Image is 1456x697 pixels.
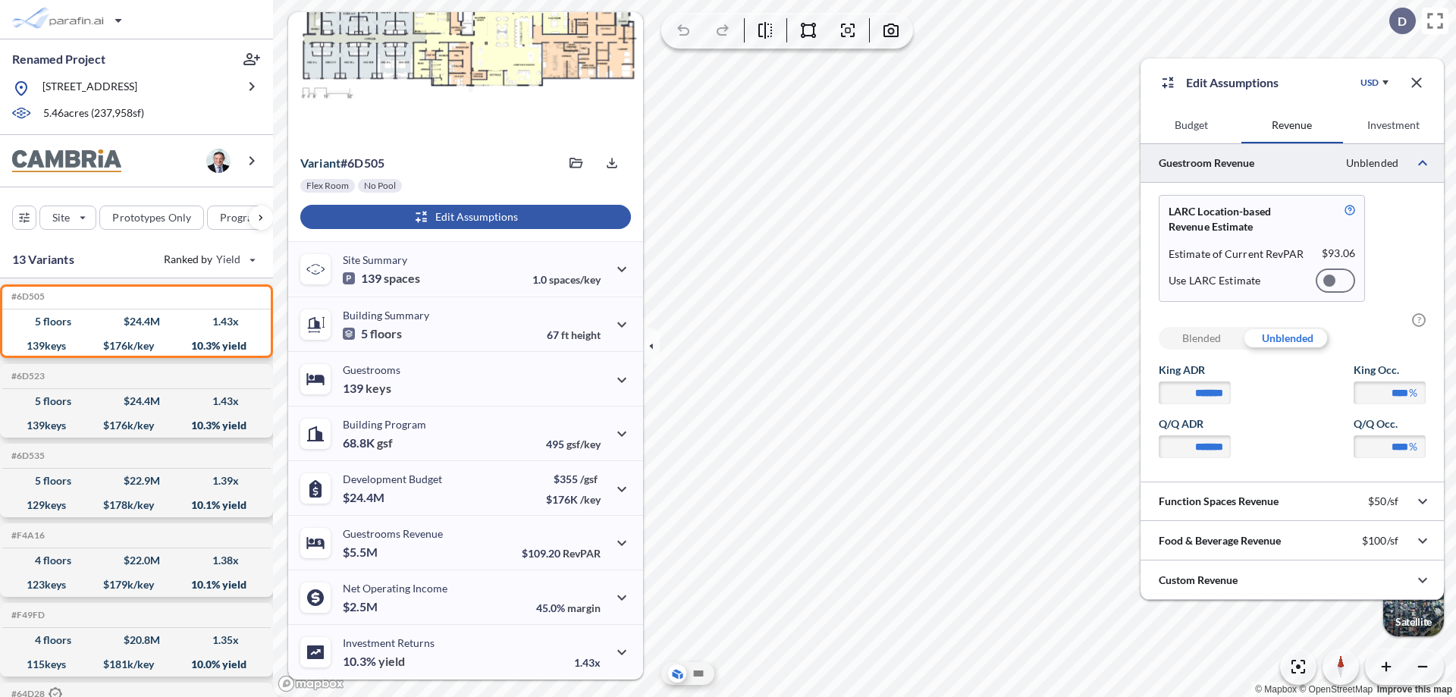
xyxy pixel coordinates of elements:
p: 495 [546,438,601,451]
span: spaces [384,271,420,286]
p: $355 [546,473,601,485]
h5: Click to copy the code [8,371,45,381]
img: user logo [206,149,231,173]
button: Switcher ImageSatellite [1383,576,1444,636]
button: Ranked by Yield [152,247,265,272]
p: Guestrooms [343,363,400,376]
p: $100/sf [1362,534,1398,548]
a: Mapbox [1255,684,1297,695]
p: Guestrooms Revenue [343,527,443,540]
p: Food & Beverage Revenue [1159,533,1281,548]
label: Q/Q Occ. [1354,416,1426,432]
label: King Occ. [1354,363,1426,378]
p: Satellite [1395,616,1432,628]
p: Program [220,210,262,225]
span: Variant [300,155,340,170]
span: RevPAR [563,547,601,560]
img: Switcher Image [1383,576,1444,636]
button: Prototypes Only [99,206,204,230]
button: Budget [1141,107,1241,143]
span: keys [366,381,391,396]
p: Site Summary [343,253,407,266]
button: Edit Assumptions [300,205,631,229]
span: margin [567,601,601,614]
span: ? [1412,313,1426,327]
p: 139 [343,381,391,396]
p: D [1398,14,1407,28]
p: Site [52,210,70,225]
p: Building Program [343,418,426,431]
div: Blended [1159,327,1244,350]
p: 1.43x [574,656,601,669]
p: $50/sf [1368,494,1398,508]
span: Yield [216,252,241,267]
p: Use LARC Estimate [1169,274,1260,287]
h5: Click to copy the code [8,451,45,461]
label: King ADR [1159,363,1231,378]
span: floors [370,326,402,341]
button: Program [207,206,289,230]
button: Site Plan [689,664,708,683]
span: gsf/key [566,438,601,451]
label: % [1409,385,1417,400]
button: Aerial View [668,664,686,683]
p: $24.4M [343,490,387,505]
p: 5.46 acres ( 237,958 sf) [43,105,144,122]
p: Net Operating Income [343,582,447,595]
p: Function Spaces Revenue [1159,494,1279,509]
p: LARC Location-based Revenue Estimate [1169,204,1309,234]
div: USD [1360,77,1379,89]
button: Investment [1343,107,1444,143]
p: Prototypes Only [112,210,191,225]
span: gsf [377,435,393,451]
p: 1.0 [532,273,601,286]
p: $109.20 [522,547,601,560]
p: Renamed Project [12,51,105,68]
a: Improve this map [1377,684,1452,695]
p: Development Budget [343,473,442,485]
h5: Click to copy the code [8,291,45,302]
p: 68.8K [343,435,393,451]
label: Q/Q ADR [1159,416,1231,432]
p: Edit Assumptions [1186,74,1279,92]
a: OpenStreetMap [1299,684,1373,695]
p: 139 [343,271,420,286]
span: yield [378,654,405,669]
p: Investment Returns [343,636,435,649]
div: Unblended [1244,327,1330,350]
a: Mapbox homepage [278,675,344,692]
p: $176K [546,493,601,506]
p: 45.0% [536,601,601,614]
p: Estimate of Current RevPAR [1169,246,1304,262]
p: 10.3% [343,654,405,669]
p: Building Summary [343,309,429,322]
p: Flex Room [306,180,349,192]
span: /gsf [580,473,598,485]
p: Custom Revenue [1159,573,1238,588]
p: $2.5M [343,599,380,614]
p: 5 [343,326,402,341]
h5: Click to copy the code [8,530,45,541]
img: BrandImage [12,149,121,173]
p: 13 Variants [12,250,74,268]
p: [STREET_ADDRESS] [42,79,137,98]
button: Site [39,206,96,230]
h5: Click to copy the code [8,610,45,620]
label: % [1409,439,1417,454]
p: No Pool [364,180,396,192]
p: $ 93.06 [1322,246,1355,262]
span: ft [561,328,569,341]
span: height [571,328,601,341]
span: /key [580,493,601,506]
p: $5.5M [343,545,380,560]
p: 67 [547,328,601,341]
button: Revenue [1241,107,1342,143]
p: # 6d505 [300,155,384,171]
span: spaces/key [549,273,601,286]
